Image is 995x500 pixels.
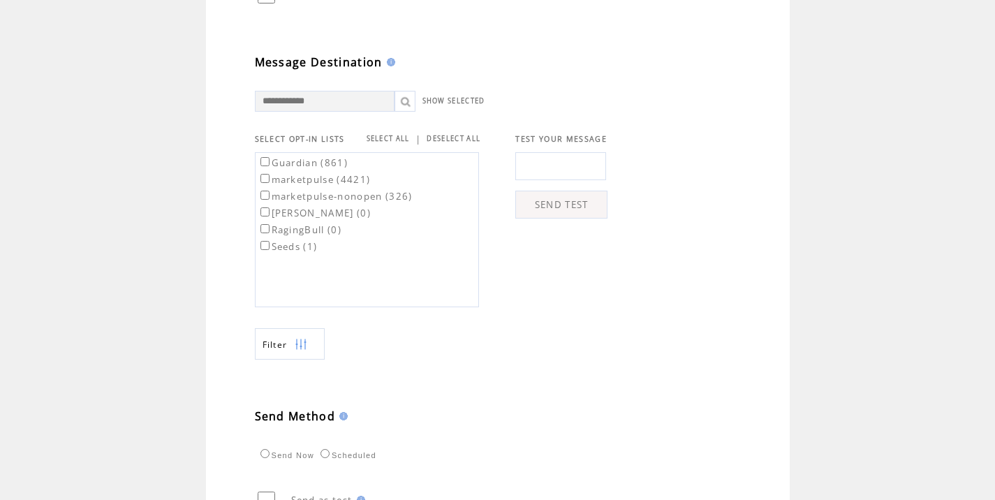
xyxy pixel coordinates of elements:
a: SEND TEST [515,191,607,219]
img: help.gif [383,58,395,66]
span: Message Destination [255,54,383,70]
label: RagingBull (0) [258,223,342,236]
img: help.gif [335,412,348,420]
span: TEST YOUR MESSAGE [515,134,607,144]
a: Filter [255,328,325,360]
span: SELECT OPT-IN LISTS [255,134,345,144]
input: Scheduled [320,449,330,458]
label: Send Now [257,451,314,459]
input: marketpulse (4421) [260,174,270,183]
label: [PERSON_NAME] (0) [258,207,371,219]
input: Guardian (861) [260,157,270,166]
label: Seeds (1) [258,240,318,253]
span: Send Method [255,409,336,424]
span: | [415,133,421,145]
label: marketpulse (4421) [258,173,371,186]
input: marketpulse-nonopen (326) [260,191,270,200]
input: [PERSON_NAME] (0) [260,207,270,216]
input: Send Now [260,449,270,458]
a: SELECT ALL [367,134,410,143]
label: Scheduled [317,451,376,459]
a: SHOW SELECTED [422,96,485,105]
label: marketpulse-nonopen (326) [258,190,413,203]
label: Guardian (861) [258,156,348,169]
input: RagingBull (0) [260,224,270,233]
span: Show filters [263,339,288,351]
input: Seeds (1) [260,241,270,250]
img: filters.png [295,329,307,360]
a: DESELECT ALL [427,134,480,143]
